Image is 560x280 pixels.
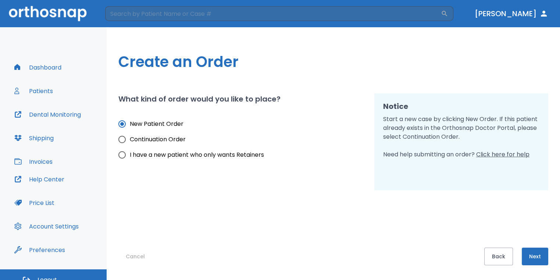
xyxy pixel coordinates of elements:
span: Continuation Order [130,135,186,144]
span: New Patient Order [130,120,183,128]
button: Help Center [10,170,69,188]
button: Account Settings [10,217,83,235]
img: Orthosnap [9,6,87,21]
span: Click here for help [476,150,529,159]
h2: What kind of order would you like to place? [118,93,281,104]
button: Invoices [10,153,57,170]
button: Dental Monitoring [10,106,85,123]
button: Next [522,248,548,265]
button: Patients [10,82,57,100]
h2: Notice [383,101,539,112]
button: Price List [10,194,59,212]
h1: Create an Order [118,51,548,73]
button: Shipping [10,129,58,147]
button: [PERSON_NAME] [472,7,551,20]
button: Preferences [10,241,69,259]
button: Cancel [118,248,152,265]
input: Search by Patient Name or Case # [105,6,441,21]
button: Dashboard [10,59,66,76]
span: I have a new patient who only wants Retainers [130,150,264,159]
p: Start a new case by clicking New Order. If this patient already exists in the Orthosnap Doctor Po... [383,115,539,159]
button: Back [484,248,513,265]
